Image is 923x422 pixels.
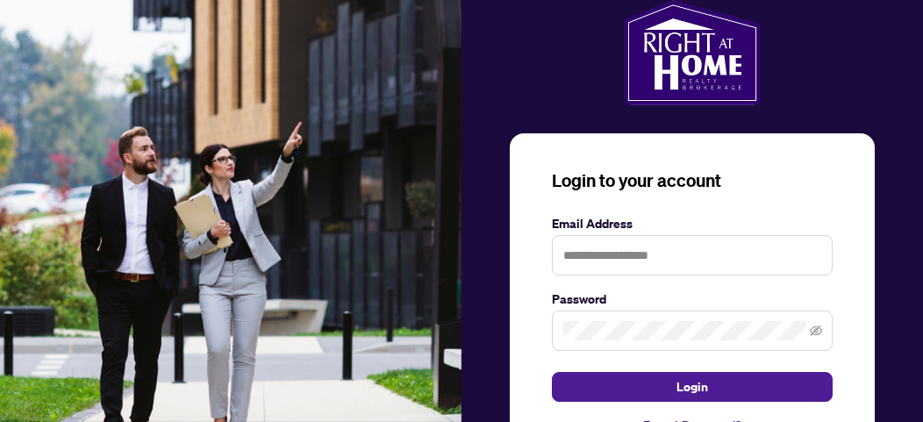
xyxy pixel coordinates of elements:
[552,214,833,233] label: Email Address
[676,373,708,401] span: Login
[552,290,833,309] label: Password
[552,168,833,193] h3: Login to your account
[552,372,833,402] button: Login
[810,325,822,337] span: eye-invisible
